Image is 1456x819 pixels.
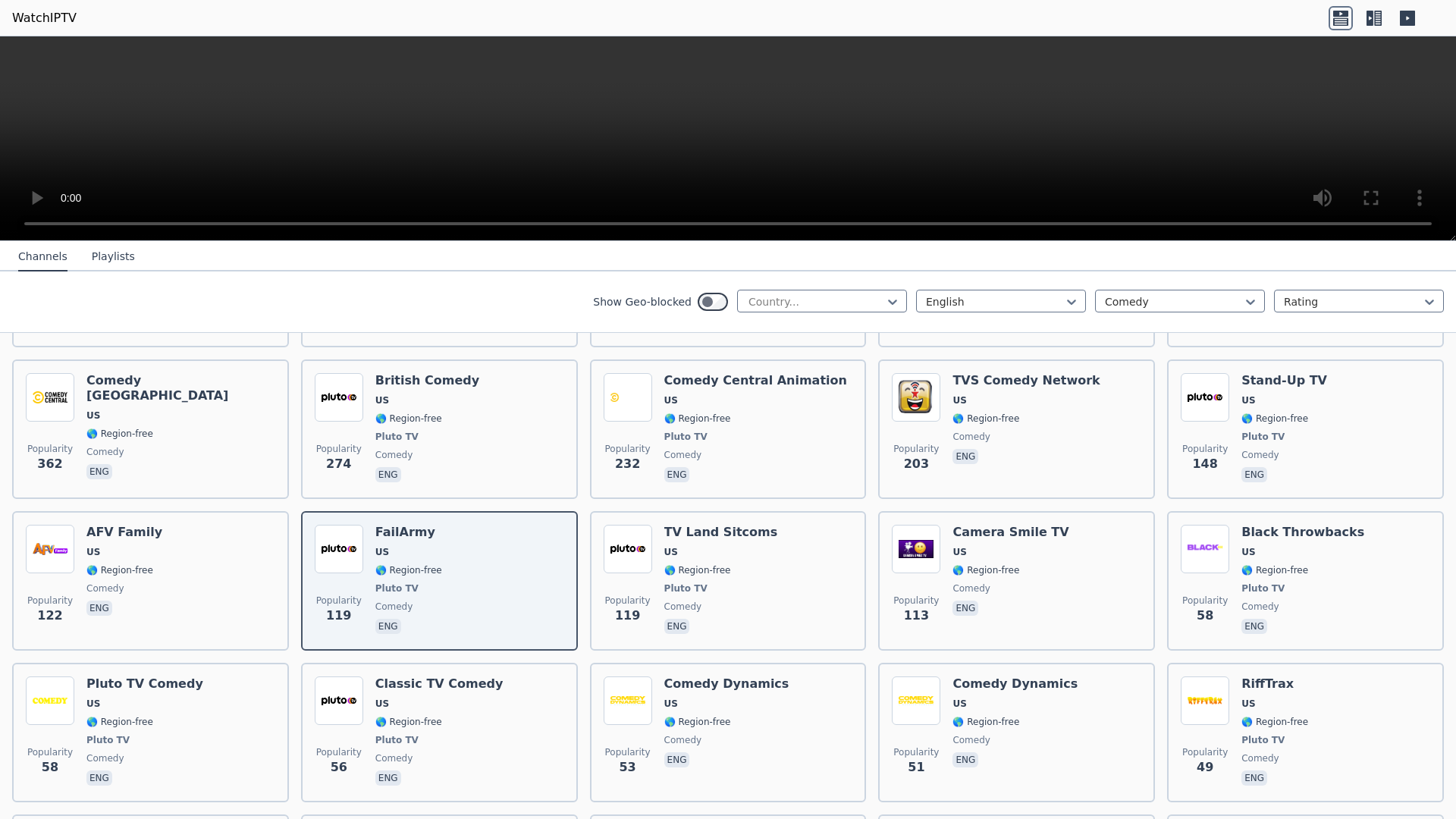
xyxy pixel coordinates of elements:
span: Popularity [316,746,362,758]
p: eng [664,467,690,482]
span: 🌎 Region-free [375,413,442,425]
span: US [375,394,389,406]
span: 🌎 Region-free [664,413,731,425]
p: eng [664,752,690,767]
span: comedy [86,752,124,764]
h6: Pluto TV Comedy [86,676,203,692]
span: 232 [615,455,640,473]
p: eng [952,752,978,767]
span: Pluto TV [1241,582,1285,595]
h6: Camera Smile TV [952,525,1068,540]
span: US [375,546,389,558]
img: RiffTrax [1181,676,1229,725]
span: comedy [952,431,990,443]
span: Popularity [1182,595,1228,607]
span: Popularity [1182,746,1228,758]
span: comedy [1241,601,1279,613]
span: 🌎 Region-free [664,564,731,576]
span: 53 [619,758,635,777]
img: Comedy Dynamics [604,676,652,725]
span: 🌎 Region-free [952,716,1019,728]
img: Comedy Central East [26,373,74,422]
span: 🌎 Region-free [952,564,1019,576]
span: Popularity [27,443,73,455]
span: US [952,394,966,406]
span: US [375,698,389,710]
span: comedy [1241,752,1279,764]
span: Pluto TV [375,734,419,746]
span: comedy [86,446,124,458]
span: 113 [904,607,929,625]
button: Channels [18,243,67,271]
span: US [86,546,100,558]
p: eng [952,601,978,616]
span: Popularity [893,595,939,607]
h6: Black Throwbacks [1241,525,1364,540]
label: Show Geo-blocked [593,294,692,309]
span: Popularity [27,595,73,607]
span: Popularity [316,595,362,607]
span: comedy [664,449,702,461]
span: comedy [664,734,702,746]
span: 58 [42,758,58,777]
span: Pluto TV [1241,734,1285,746]
span: 119 [615,607,640,625]
h6: Stand-Up TV [1241,373,1327,388]
span: 🌎 Region-free [1241,564,1308,576]
span: 🌎 Region-free [375,716,442,728]
p: eng [1241,770,1267,786]
img: Stand-Up TV [1181,373,1229,422]
span: Pluto TV [1241,431,1285,443]
img: TVS Comedy Network [892,373,940,422]
span: US [1241,546,1255,558]
span: Popularity [316,443,362,455]
span: 119 [326,607,351,625]
h6: Comedy Central Animation [664,373,847,388]
img: Comedy Central Animation [604,373,652,422]
p: eng [86,770,112,786]
h6: FailArmy [375,525,442,540]
span: Popularity [605,443,651,455]
span: 122 [37,607,62,625]
span: comedy [952,582,990,595]
h6: Classic TV Comedy [375,676,504,692]
span: 🌎 Region-free [86,716,153,728]
span: 362 [37,455,62,473]
p: eng [375,467,401,482]
span: US [86,698,100,710]
span: 49 [1197,758,1213,777]
h6: Comedy [GEOGRAPHIC_DATA] [86,373,275,403]
span: US [952,698,966,710]
p: eng [664,619,690,634]
span: comedy [1241,449,1279,461]
span: Popularity [605,746,651,758]
span: US [86,409,100,422]
span: comedy [375,601,413,613]
span: Pluto TV [375,431,419,443]
img: FailArmy [315,525,363,573]
img: TV Land Sitcoms [604,525,652,573]
span: 🌎 Region-free [664,716,731,728]
span: US [1241,698,1255,710]
span: comedy [375,752,413,764]
span: 148 [1192,455,1217,473]
img: AFV Family [26,525,74,573]
span: 🌎 Region-free [375,564,442,576]
h6: Comedy Dynamics [664,676,789,692]
span: Popularity [893,746,939,758]
h6: TV Land Sitcoms [664,525,778,540]
span: Popularity [1182,443,1228,455]
h6: British Comedy [375,373,479,388]
span: 🌎 Region-free [86,564,153,576]
span: Pluto TV [375,582,419,595]
span: comedy [86,582,124,595]
p: eng [375,770,401,786]
span: US [664,394,678,406]
h6: Comedy Dynamics [952,676,1078,692]
span: comedy [664,601,702,613]
h6: TVS Comedy Network [952,373,1100,388]
span: Pluto TV [664,431,708,443]
span: Popularity [605,595,651,607]
span: US [664,698,678,710]
span: 58 [1197,607,1213,625]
